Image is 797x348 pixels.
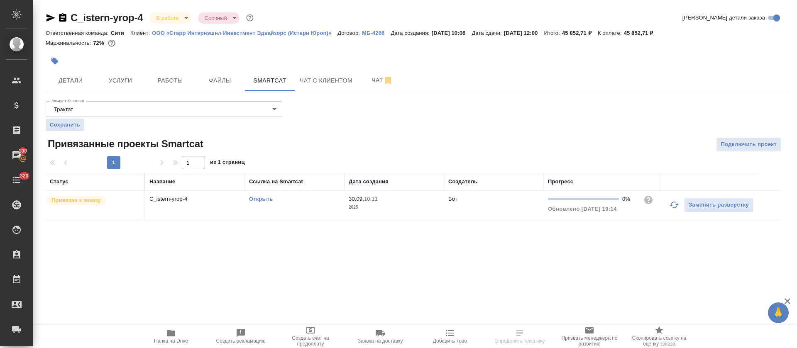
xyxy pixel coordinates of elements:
p: Ответственная команда: [46,30,111,36]
p: Привязан к заказу [51,196,101,204]
span: Работы [150,75,190,86]
p: Сити [111,30,130,36]
p: 45 852,71 ₽ [624,30,660,36]
a: МБ-4266 [362,29,391,36]
span: Сохранить [50,121,80,129]
span: 🙏 [771,304,785,321]
span: [PERSON_NAME] детали заказа [682,14,765,22]
button: 10531.20 RUB; [106,38,117,49]
p: 30.09, [349,196,364,202]
span: Smartcat [250,75,290,86]
span: Чат с клиентом [300,75,352,86]
span: 320 [15,172,34,180]
div: Прогресс [548,178,573,186]
button: Доп статусы указывают на важность/срочность заказа [244,12,255,23]
p: Договор: [337,30,362,36]
div: Создатель [448,178,477,186]
p: Итого: [544,30,562,36]
div: В работе [149,12,191,24]
p: Маржинальность: [46,40,93,46]
a: 320 [2,170,31,190]
p: Бот [448,196,457,202]
p: [DATE] 12:00 [504,30,544,36]
span: Чат [362,75,402,85]
p: 72% [93,40,106,46]
span: Заменить разверстку [689,200,749,210]
a: 100 [2,145,31,165]
p: Дата создания: [391,30,431,36]
p: ООО «Старр Интернэшнл Инвестмент Эдвайзорс (Истерн Юроп)» [152,30,337,36]
button: Сохранить [46,119,84,131]
button: Трактат [51,106,76,113]
span: из 1 страниц [210,157,245,169]
span: Детали [51,75,90,86]
button: Срочный [202,15,230,22]
a: C_istern-yrop-4 [71,12,143,23]
div: Статус [50,178,68,186]
div: Ссылка на Smartcat [249,178,303,186]
a: Открыть [249,196,273,202]
p: К оплате: [598,30,624,36]
div: Трактат [46,101,282,117]
button: Подключить проект [716,137,781,152]
button: Скопировать ссылку для ЯМессенджера [46,13,56,23]
span: Файлы [200,75,240,86]
span: Обновлено [DATE] 19:14 [548,206,617,212]
a: ООО «Старр Интернэшнл Инвестмент Эдвайзорс (Истерн Юроп)» [152,29,337,36]
p: 45 852,71 ₽ [562,30,598,36]
p: 10:11 [364,196,378,202]
p: МБ-4266 [362,30,391,36]
div: Дата создания [349,178,389,186]
span: Привязанные проекты Smartcat [46,137,203,151]
button: В работе [154,15,181,22]
span: Подключить проект [721,140,777,149]
p: [DATE] 10:06 [432,30,472,36]
div: 0% [622,195,637,203]
p: 2025 [349,203,440,212]
button: Обновить прогресс [664,195,684,215]
button: Скопировать ссылку [58,13,68,23]
button: Добавить тэг [46,52,64,70]
p: Дата сдачи: [472,30,504,36]
p: Клиент: [130,30,152,36]
div: Название [149,178,175,186]
span: 100 [14,147,32,155]
svg: Отписаться [383,75,393,85]
p: C_istern-yrop-4 [149,195,241,203]
div: В работе [198,12,240,24]
span: Услуги [100,75,140,86]
button: 🙏 [768,302,789,323]
button: Заменить разверстку [684,198,753,212]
